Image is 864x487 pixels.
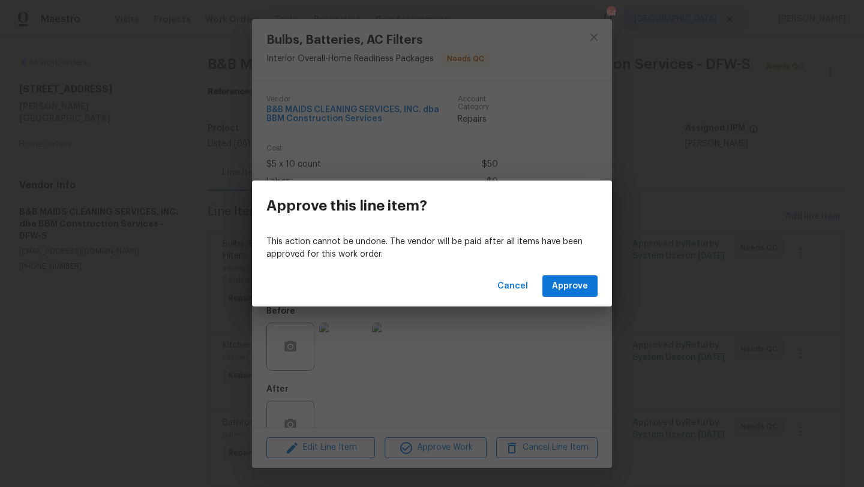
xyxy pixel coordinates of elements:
[552,279,588,294] span: Approve
[266,236,598,261] p: This action cannot be undone. The vendor will be paid after all items have been approved for this...
[542,275,598,297] button: Approve
[497,279,528,294] span: Cancel
[493,275,533,297] button: Cancel
[266,197,427,214] h3: Approve this line item?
